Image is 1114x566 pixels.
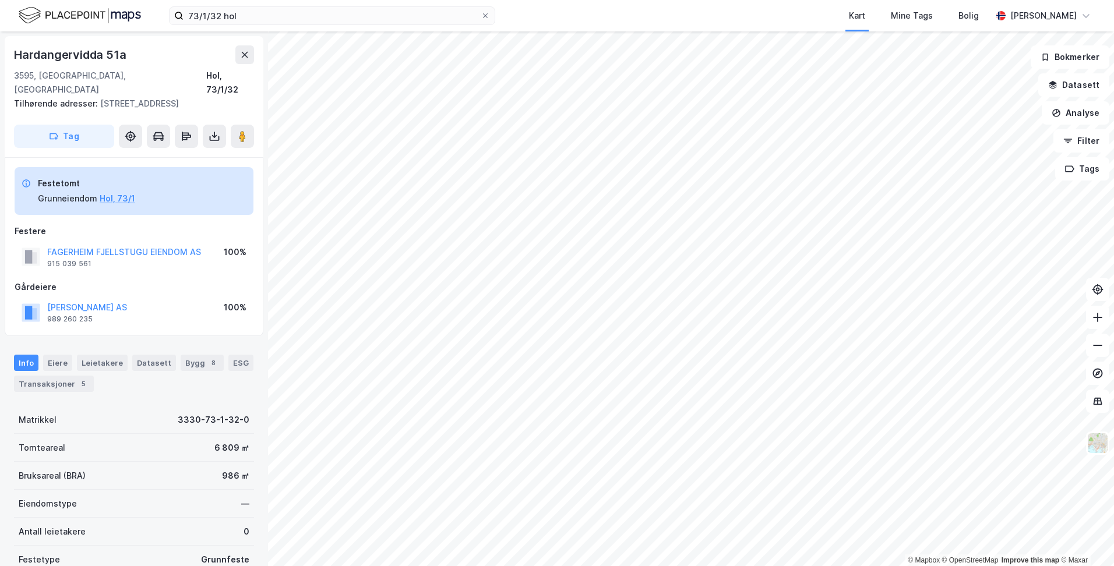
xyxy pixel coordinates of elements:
[14,69,206,97] div: 3595, [GEOGRAPHIC_DATA], [GEOGRAPHIC_DATA]
[1038,73,1109,97] button: Datasett
[14,376,94,392] div: Transaksjoner
[1055,157,1109,181] button: Tags
[241,497,249,511] div: —
[1056,510,1114,566] iframe: Chat Widget
[1010,9,1077,23] div: [PERSON_NAME]
[14,125,114,148] button: Tag
[1053,129,1109,153] button: Filter
[132,355,176,371] div: Datasett
[14,98,100,108] span: Tilhørende adresser:
[38,192,97,206] div: Grunneiendom
[958,9,979,23] div: Bolig
[19,469,86,483] div: Bruksareal (BRA)
[38,176,135,190] div: Festetomt
[1087,432,1109,454] img: Z
[15,224,253,238] div: Festere
[14,97,245,111] div: [STREET_ADDRESS]
[222,469,249,483] div: 986 ㎡
[849,9,865,23] div: Kart
[224,245,246,259] div: 100%
[908,556,940,564] a: Mapbox
[891,9,933,23] div: Mine Tags
[19,525,86,539] div: Antall leietakere
[19,413,57,427] div: Matrikkel
[1056,510,1114,566] div: Kontrollprogram for chat
[178,413,249,427] div: 3330-73-1-32-0
[14,355,38,371] div: Info
[942,556,999,564] a: OpenStreetMap
[224,300,246,314] div: 100%
[77,355,128,371] div: Leietakere
[206,69,254,97] div: Hol, 73/1/32
[15,280,253,294] div: Gårdeiere
[19,5,141,26] img: logo.f888ab2527a4732fd821a326f86c7f29.svg
[244,525,249,539] div: 0
[19,441,65,455] div: Tomteareal
[43,355,72,371] div: Eiere
[47,314,93,324] div: 989 260 235
[77,378,89,390] div: 5
[184,7,481,24] input: Søk på adresse, matrikkel, gårdeiere, leietakere eller personer
[1042,101,1109,125] button: Analyse
[1002,556,1059,564] a: Improve this map
[47,259,91,268] div: 915 039 561
[1031,45,1109,69] button: Bokmerker
[214,441,249,455] div: 6 809 ㎡
[14,45,128,64] div: Hardangervidda 51a
[19,497,77,511] div: Eiendomstype
[207,357,219,369] div: 8
[100,192,135,206] button: Hol, 73/1
[181,355,224,371] div: Bygg
[228,355,253,371] div: ESG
